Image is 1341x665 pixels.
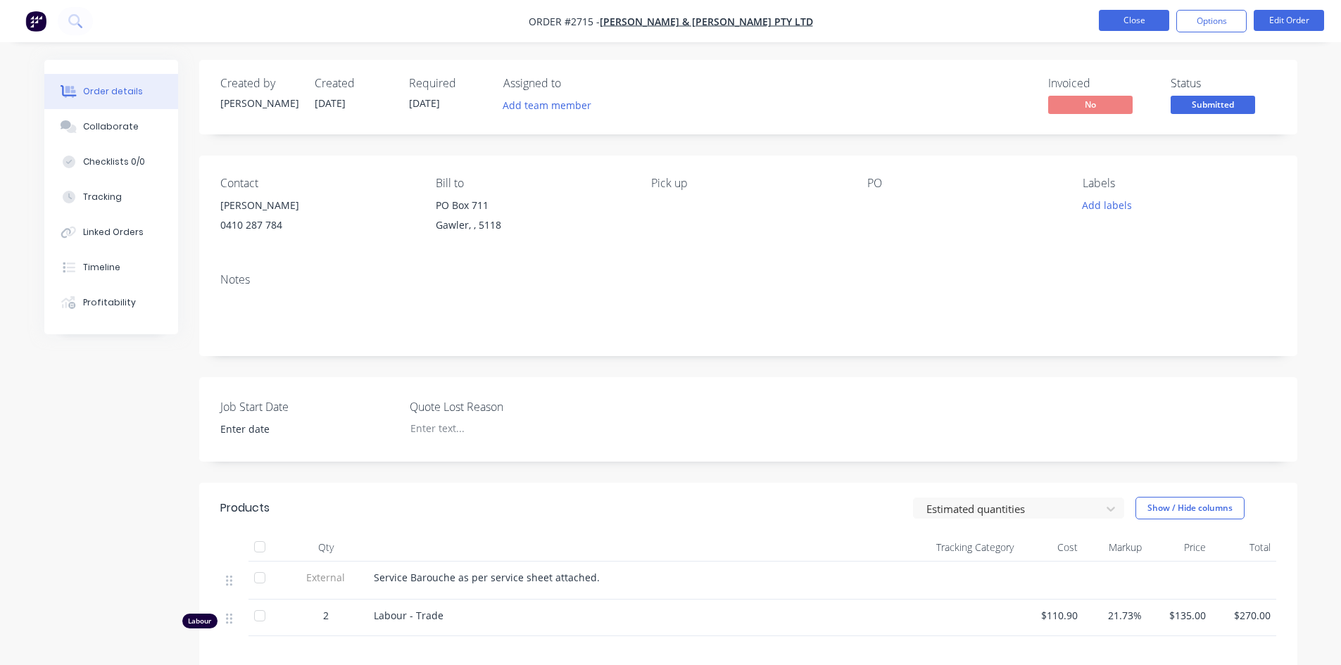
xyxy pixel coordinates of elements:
span: Service Barouche as per service sheet attached. [374,571,600,584]
span: No [1048,96,1133,113]
label: Quote Lost Reason [410,398,586,415]
div: 0410 287 784 [220,215,413,235]
span: 2 [323,608,329,623]
div: Timeline [83,261,120,274]
div: Qty [284,533,368,562]
div: Price [1147,533,1211,562]
div: Collaborate [83,120,139,133]
div: Assigned to [503,77,644,90]
div: Markup [1083,533,1147,562]
span: [DATE] [315,96,346,110]
a: [PERSON_NAME] & [PERSON_NAME] Pty Ltd [600,15,813,28]
div: Tracking [83,191,122,203]
button: Collaborate [44,109,178,144]
div: Cost [1019,533,1083,562]
span: Labour - Trade [374,609,443,622]
button: Edit Order [1254,10,1324,31]
span: Order #2715 - [529,15,600,28]
div: [PERSON_NAME] [220,96,298,110]
button: Timeline [44,250,178,285]
div: Order details [83,85,143,98]
div: Bill to [436,177,629,190]
img: Factory [25,11,46,32]
span: [DATE] [409,96,440,110]
div: Labour [182,614,218,628]
button: Close [1099,10,1169,31]
div: Status [1171,77,1276,90]
button: Show / Hide columns [1135,497,1245,519]
button: Linked Orders [44,215,178,250]
button: Checklists 0/0 [44,144,178,179]
div: PO Box 711Gawler, , 5118 [436,196,629,241]
button: Tracking [44,179,178,215]
button: Submitted [1171,96,1255,117]
div: Linked Orders [83,226,144,239]
button: Add team member [503,96,599,115]
div: PO Box 711 [436,196,629,215]
div: Total [1211,533,1276,562]
div: Products [220,500,270,517]
div: Contact [220,177,413,190]
div: Gawler, , 5118 [436,215,629,235]
div: Pick up [651,177,844,190]
span: Submitted [1171,96,1255,113]
div: Labels [1083,177,1276,190]
span: $135.00 [1153,608,1206,623]
button: Add team member [495,96,598,115]
div: Notes [220,273,1276,286]
div: [PERSON_NAME]0410 287 784 [220,196,413,241]
span: External [289,570,363,585]
button: Options [1176,10,1247,32]
button: Add labels [1075,196,1140,215]
div: Tracking Category [861,533,1019,562]
div: PO [867,177,1060,190]
label: Job Start Date [220,398,396,415]
div: Checklists 0/0 [83,156,145,168]
input: Enter date [210,419,386,440]
div: Invoiced [1048,77,1154,90]
button: Order details [44,74,178,109]
div: Profitability [83,296,136,309]
div: Required [409,77,486,90]
div: Created [315,77,392,90]
div: [PERSON_NAME] [220,196,413,215]
span: $270.00 [1217,608,1270,623]
span: $110.90 [1025,608,1078,623]
span: 21.73% [1089,608,1142,623]
div: Created by [220,77,298,90]
button: Profitability [44,285,178,320]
